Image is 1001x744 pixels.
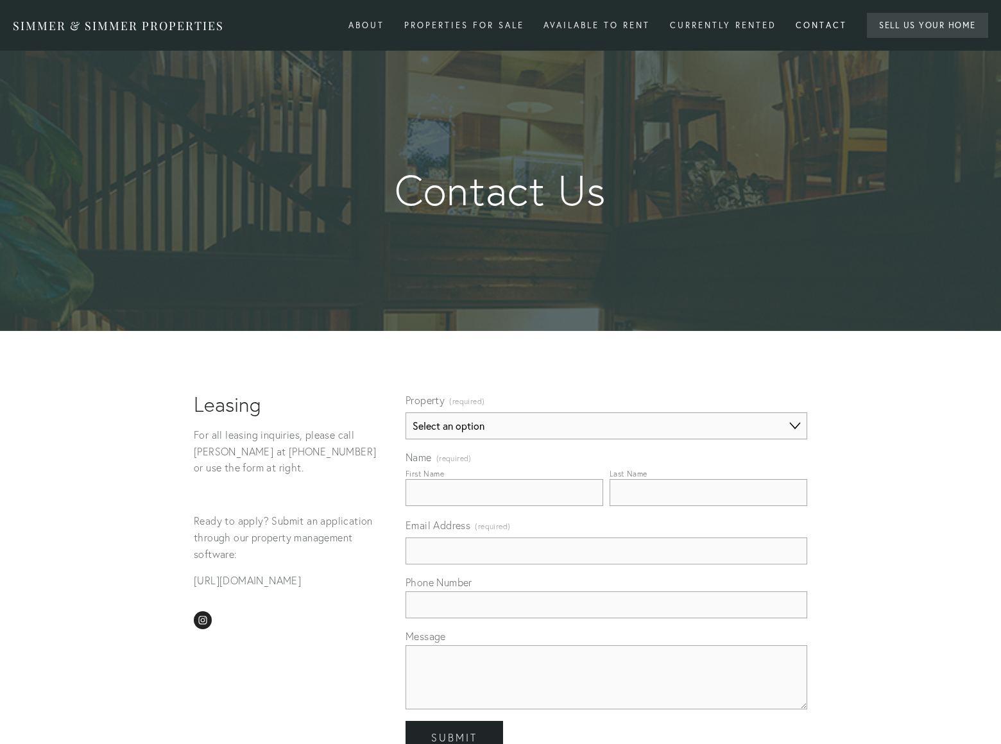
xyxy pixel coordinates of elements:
div: Available to rent [535,15,658,36]
span: Email Address [406,519,470,532]
h1: Leasing [194,393,384,417]
span: (required) [436,455,472,462]
span: Property [406,394,445,407]
p: [URL][DOMAIN_NAME] [194,573,384,589]
span: Phone Number [406,576,472,589]
p: For all leasing inquiries, please call [PERSON_NAME] at [PHONE_NUMBER] or use the form at right. [194,427,384,477]
span: Message [406,630,446,643]
a: About [340,15,393,36]
span: (required) [475,518,510,535]
p: Ready to apply? Submit an application through our property management software: [194,513,384,562]
select: Property [406,412,807,439]
div: First Name [406,469,444,478]
div: Last Name [610,469,647,478]
span: Submit [431,731,477,744]
div: Currently rented [662,15,785,36]
a: Simmer & Simmer Properties [13,18,224,33]
span: Name [406,451,432,464]
div: Properties for Sale [396,15,533,36]
a: Contact [787,15,855,36]
a: Simmer & Simmer Properties [194,611,212,629]
strong: Contact Us [214,167,787,214]
a: Sell Us Your Home [867,13,989,38]
span: (required) [449,393,484,410]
